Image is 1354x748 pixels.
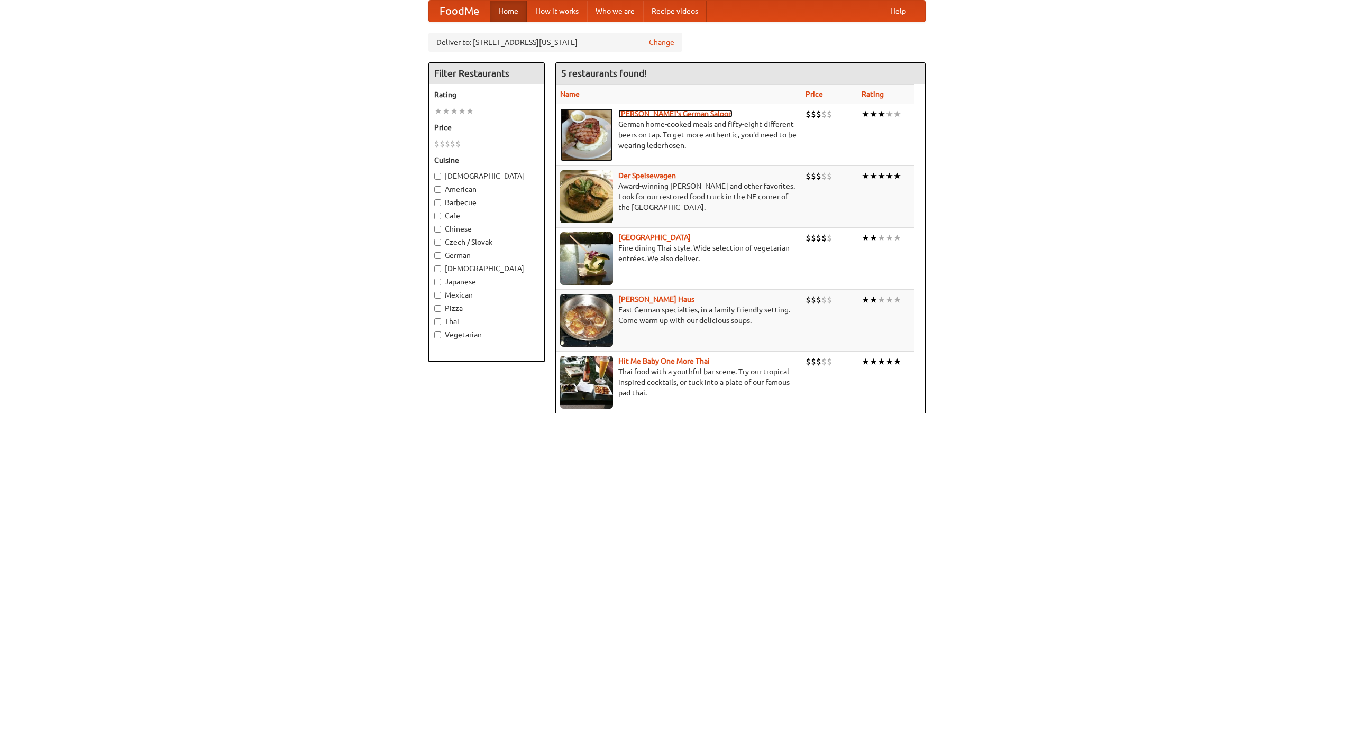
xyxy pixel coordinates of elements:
p: German home-cooked meals and fifty-eight different beers on tap. To get more authentic, you'd nee... [560,119,797,151]
a: Help [882,1,914,22]
p: Fine dining Thai-style. Wide selection of vegetarian entrées. We also deliver. [560,243,797,264]
label: Cafe [434,210,539,221]
h5: Price [434,122,539,133]
label: Pizza [434,303,539,313]
a: [PERSON_NAME]'s German Saloon [618,109,733,118]
li: ★ [442,105,450,117]
li: $ [811,108,816,120]
label: Barbecue [434,197,539,208]
li: ★ [870,232,877,244]
li: ★ [877,294,885,306]
img: babythai.jpg [560,356,613,409]
li: ★ [862,232,870,244]
input: Mexican [434,292,441,299]
label: Japanese [434,276,539,287]
li: $ [434,138,440,150]
input: Cafe [434,213,441,219]
li: $ [827,356,832,367]
ng-pluralize: 5 restaurants found! [561,68,647,78]
a: Price [806,90,823,98]
li: $ [450,138,455,150]
a: [GEOGRAPHIC_DATA] [618,233,691,242]
li: ★ [885,356,893,367]
li: $ [806,170,811,182]
li: ★ [877,108,885,120]
h5: Cuisine [434,155,539,165]
input: American [434,186,441,193]
li: ★ [870,294,877,306]
p: Award-winning [PERSON_NAME] and other favorites. Look for our restored food truck in the NE corne... [560,181,797,213]
label: Vegetarian [434,329,539,340]
label: Chinese [434,224,539,234]
a: Name [560,90,580,98]
h5: Rating [434,89,539,100]
li: $ [816,232,821,244]
a: How it works [527,1,587,22]
li: ★ [893,232,901,244]
li: ★ [434,105,442,117]
input: [DEMOGRAPHIC_DATA] [434,265,441,272]
input: Pizza [434,305,441,312]
li: $ [440,138,445,150]
img: esthers.jpg [560,108,613,161]
li: ★ [893,356,901,367]
li: $ [821,294,827,306]
li: ★ [450,105,458,117]
input: Vegetarian [434,331,441,338]
label: Thai [434,316,539,327]
li: ★ [893,170,901,182]
li: $ [816,356,821,367]
li: ★ [893,108,901,120]
a: [PERSON_NAME] Haus [618,295,694,303]
label: American [434,184,539,195]
li: ★ [885,294,893,306]
h4: Filter Restaurants [429,63,544,84]
label: Mexican [434,290,539,300]
img: satay.jpg [560,232,613,285]
li: $ [455,138,461,150]
li: $ [811,356,816,367]
li: $ [821,232,827,244]
label: [DEMOGRAPHIC_DATA] [434,171,539,181]
li: ★ [862,294,870,306]
li: $ [816,170,821,182]
li: $ [811,294,816,306]
li: ★ [870,108,877,120]
li: $ [811,232,816,244]
input: Japanese [434,279,441,285]
li: $ [827,232,832,244]
input: Barbecue [434,199,441,206]
li: ★ [885,170,893,182]
input: [DEMOGRAPHIC_DATA] [434,173,441,180]
li: ★ [862,356,870,367]
li: ★ [862,108,870,120]
li: $ [811,170,816,182]
p: Thai food with a youthful bar scene. Try our tropical inspired cocktails, or tuck into a plate of... [560,366,797,398]
li: $ [806,356,811,367]
a: Rating [862,90,884,98]
li: $ [827,294,832,306]
a: Home [490,1,527,22]
li: ★ [877,356,885,367]
li: $ [816,108,821,120]
li: $ [806,108,811,120]
li: $ [821,108,827,120]
li: ★ [862,170,870,182]
label: [DEMOGRAPHIC_DATA] [434,263,539,274]
label: German [434,250,539,261]
a: Der Speisewagen [618,171,676,180]
label: Czech / Slovak [434,237,539,247]
li: ★ [870,170,877,182]
p: East German specialties, in a family-friendly setting. Come warm up with our delicious soups. [560,304,797,326]
li: $ [806,294,811,306]
img: kohlhaus.jpg [560,294,613,347]
a: Recipe videos [643,1,707,22]
li: $ [806,232,811,244]
img: speisewagen.jpg [560,170,613,223]
li: ★ [870,356,877,367]
input: Chinese [434,226,441,233]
